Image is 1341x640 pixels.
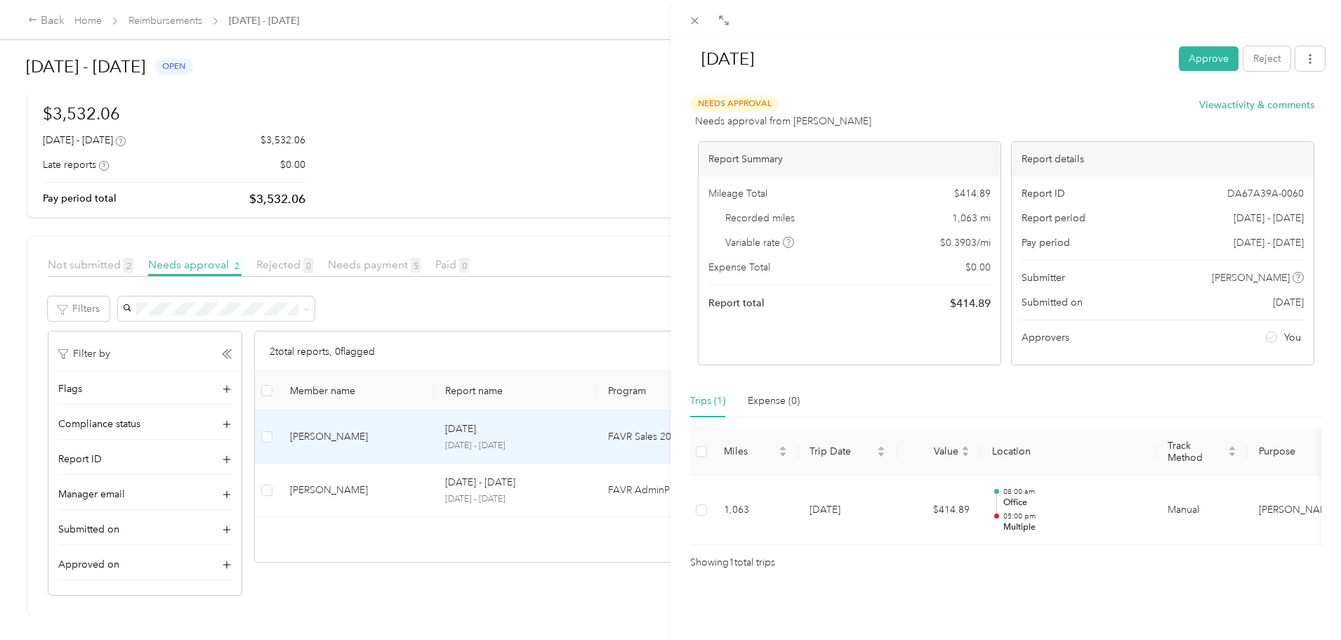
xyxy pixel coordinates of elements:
[897,429,981,476] th: Value
[1022,330,1069,345] span: Approvers
[779,444,787,452] span: caret-up
[1022,235,1070,250] span: Pay period
[961,450,970,459] span: caret-down
[1168,440,1225,464] span: Track Method
[695,114,871,129] span: Needs approval from [PERSON_NAME]
[950,295,991,312] span: $ 414.89
[713,429,798,476] th: Miles
[1227,186,1304,201] span: DA67A39A-0060
[1262,561,1341,640] iframe: Everlance-gr Chat Button Frame
[713,476,798,546] td: 1,063
[1273,295,1304,310] span: [DATE]
[1003,497,1145,509] p: Office
[1022,295,1083,310] span: Submitted on
[1156,476,1248,546] td: Manual
[965,260,991,275] span: $ 0.00
[1259,445,1330,457] span: Purpose
[708,186,767,201] span: Mileage Total
[1284,330,1301,345] span: You
[1228,450,1236,459] span: caret-down
[961,444,970,452] span: caret-up
[810,445,874,457] span: Trip Date
[1003,521,1145,534] p: Multiple
[1212,270,1290,285] span: [PERSON_NAME]
[1003,487,1145,497] p: 08:00 am
[1012,142,1314,176] div: Report details
[699,142,1000,176] div: Report Summary
[690,555,775,570] span: Showing 1 total trips
[725,235,794,250] span: Variable rate
[798,476,897,546] td: [DATE]
[1199,98,1314,112] button: Viewactivity & comments
[1234,235,1304,250] span: [DATE] - [DATE]
[877,450,885,459] span: caret-down
[1228,444,1236,452] span: caret-up
[725,211,795,226] span: Recorded miles
[748,393,800,409] div: Expense (0)
[724,445,776,457] span: Miles
[798,429,897,476] th: Trip Date
[897,476,981,546] td: $414.89
[940,235,991,250] span: $ 0.3903 / mi
[708,296,765,311] span: Report total
[779,450,787,459] span: caret-down
[877,444,885,452] span: caret-up
[981,429,1156,476] th: Location
[1179,46,1238,71] button: Approve
[1003,511,1145,521] p: 05:00 pm
[1022,186,1065,201] span: Report ID
[908,445,958,457] span: Value
[1156,429,1248,476] th: Track Method
[952,211,991,226] span: 1,063 mi
[954,186,991,201] span: $ 414.89
[1234,211,1304,226] span: [DATE] - [DATE]
[690,393,725,409] div: Trips (1)
[687,42,1169,76] h1: August 2025
[708,260,770,275] span: Expense Total
[1243,46,1290,71] button: Reject
[1022,211,1085,226] span: Report period
[690,96,779,112] span: Needs Approval
[1022,270,1065,285] span: Submitter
